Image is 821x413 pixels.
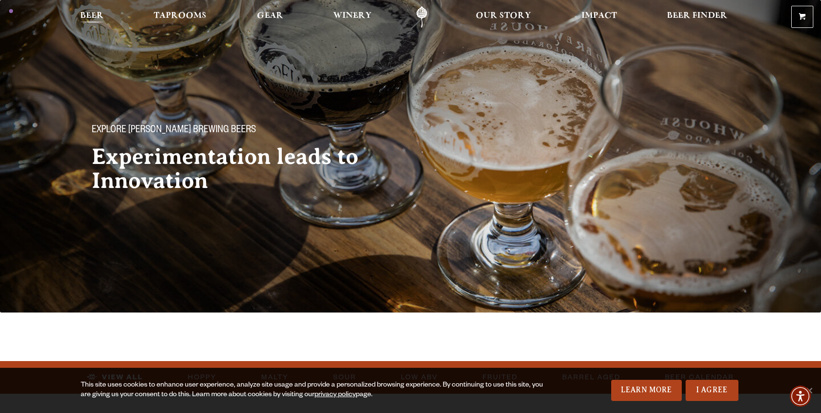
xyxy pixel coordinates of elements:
[92,125,256,137] span: Explore [PERSON_NAME] Brewing Beers
[686,380,738,401] a: I Agree
[575,6,623,28] a: Impact
[184,366,220,388] a: Hoppy
[314,391,356,399] a: privacy policy
[147,6,213,28] a: Taprooms
[329,366,360,388] a: Sour
[479,366,521,388] a: Fruited
[251,6,290,28] a: Gear
[83,366,147,388] a: View All
[476,12,531,20] span: Our Story
[790,386,811,407] div: Accessibility Menu
[404,6,440,28] a: Odell Home
[611,380,682,401] a: Learn More
[667,12,727,20] span: Beer Finder
[327,6,378,28] a: Winery
[397,366,442,388] a: Low ABV
[257,12,283,20] span: Gear
[92,145,391,193] h2: Experimentation leads to Innovation
[81,381,544,400] div: This site uses cookies to enhance user experience, analyze site usage and provide a personalized ...
[558,366,624,388] a: Barrel Aged
[470,6,537,28] a: Our Story
[581,12,617,20] span: Impact
[154,12,206,20] span: Taprooms
[661,6,734,28] a: Beer Finder
[333,12,372,20] span: Winery
[257,366,292,388] a: Malty
[80,12,104,20] span: Beer
[74,6,110,28] a: Beer
[661,366,738,388] a: Beer Calendar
